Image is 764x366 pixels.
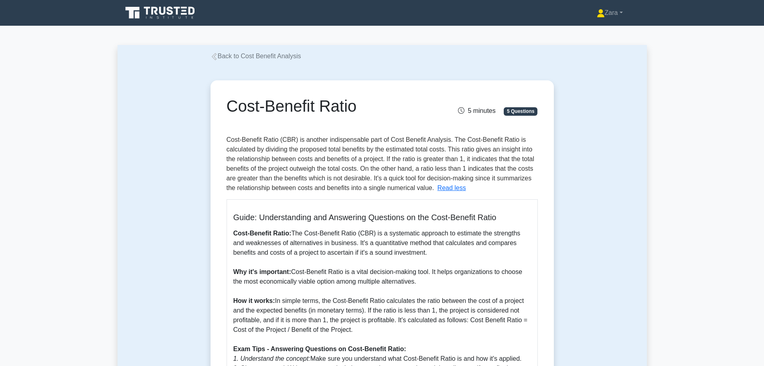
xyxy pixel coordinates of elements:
[233,346,406,352] b: Exam Tips - Answering Questions on Cost-Benefit Ratio:
[211,53,301,59] a: Back to Cost Benefit Analysis
[233,230,292,237] b: Cost-Benefit Ratio:
[233,297,275,304] b: How it works:
[578,5,642,21] a: Zara
[227,136,535,191] span: Cost-Benefit Ratio (CBR) is another indispensable part of Cost Benefit Analysis. The Cost-Benefit...
[233,355,310,362] i: 1. Understand the concept:
[438,183,466,193] button: Read less
[504,107,537,115] span: 5 Questions
[233,268,291,275] b: Why it's important:
[458,107,495,114] span: 5 minutes
[233,213,531,222] h5: Guide: Understanding and Answering Questions on the Cost-Benefit Ratio
[227,96,431,116] h1: Cost-Benefit Ratio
